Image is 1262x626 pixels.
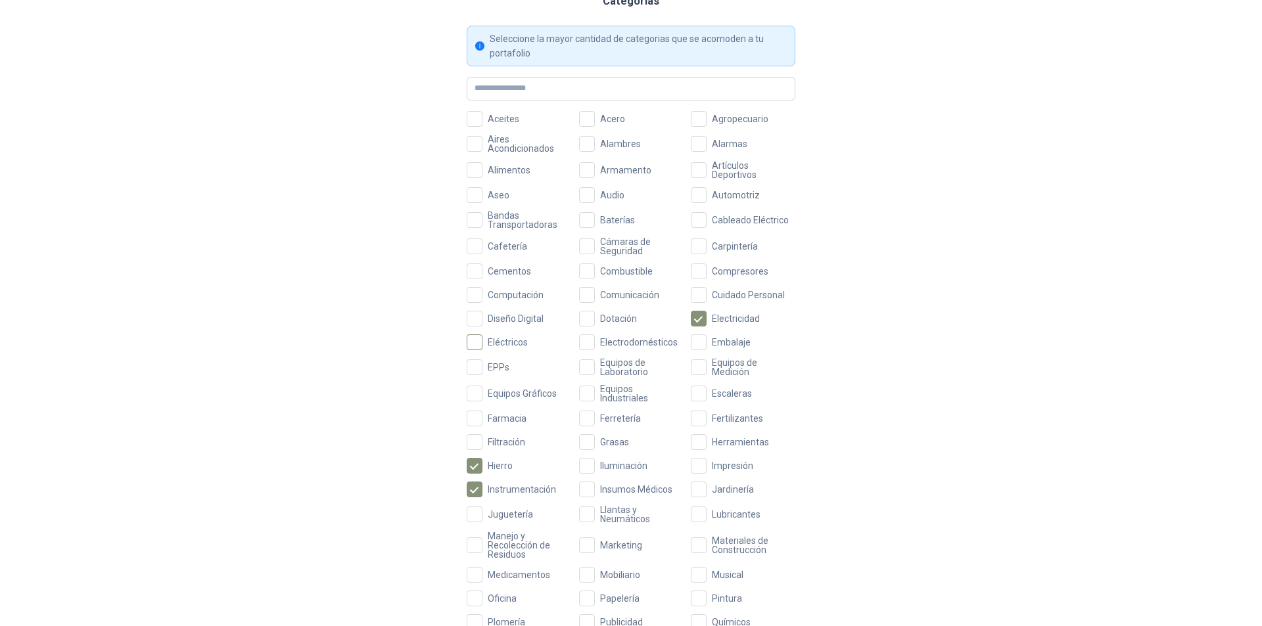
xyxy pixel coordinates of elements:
[482,166,536,175] span: Alimentos
[707,414,768,423] span: Fertilizantes
[595,267,658,276] span: Combustible
[595,190,630,200] span: Audio
[707,190,765,200] span: Automotriz
[595,114,630,123] span: Acero
[482,570,555,579] span: Medicamentos
[595,237,684,256] span: Cámaras de Seguridad
[707,314,765,323] span: Electricidad
[707,485,759,494] span: Jardinería
[707,290,790,300] span: Cuidado Personal
[707,215,794,225] span: Cableado Eléctrico
[482,363,515,372] span: EPPs
[595,166,657,175] span: Armamento
[490,32,787,60] div: Seleccione la mayor cantidad de categorias que se acomoden a tu portafolio
[707,161,795,179] span: Artículos Deportivos
[595,414,646,423] span: Ferretería
[482,485,561,494] span: Instrumentación
[707,437,774,447] span: Herramientas
[707,358,795,376] span: Equipos de Medición
[482,190,515,200] span: Aseo
[482,242,532,251] span: Cafetería
[595,338,683,347] span: Electrodomésticos
[595,461,653,470] span: Iluminación
[595,505,684,524] span: Llantas y Neumáticos
[595,384,684,403] span: Equipos Industriales
[595,215,640,225] span: Baterías
[482,389,562,398] span: Equipos Gráficos
[482,437,530,447] span: Filtración
[595,437,634,447] span: Grasas
[707,389,757,398] span: Escaleras
[707,570,749,579] span: Musical
[595,594,645,603] span: Papelería
[482,414,532,423] span: Farmacia
[707,267,774,276] span: Compresores
[482,211,571,229] span: Bandas Transportadoras
[707,594,747,603] span: Pintura
[707,510,766,519] span: Lubricantes
[707,114,774,123] span: Agropecuario
[482,510,538,519] span: Juguetería
[482,338,533,347] span: Eléctricos
[595,314,642,323] span: Dotación
[482,314,549,323] span: Diseño Digital
[482,135,571,153] span: Aires Acondicionados
[595,290,665,300] span: Comunicación
[707,461,759,470] span: Impresión
[707,139,753,148] span: Alarmas
[482,531,571,559] span: Manejo y Recolección de Residuos
[482,594,522,603] span: Oficina
[482,290,549,300] span: Computación
[707,536,795,554] span: Materiales de Construcción
[595,541,647,550] span: Marketing
[482,114,525,123] span: Aceites
[595,358,684,376] span: Equipos de Laboratorio
[595,139,646,148] span: Alambres
[707,338,756,347] span: Embalaje
[595,570,645,579] span: Mobiliario
[482,267,536,276] span: Cementos
[595,485,678,494] span: Insumos Médicos
[475,41,484,51] span: info-circle
[482,461,518,470] span: Hierro
[707,242,763,251] span: Carpintería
